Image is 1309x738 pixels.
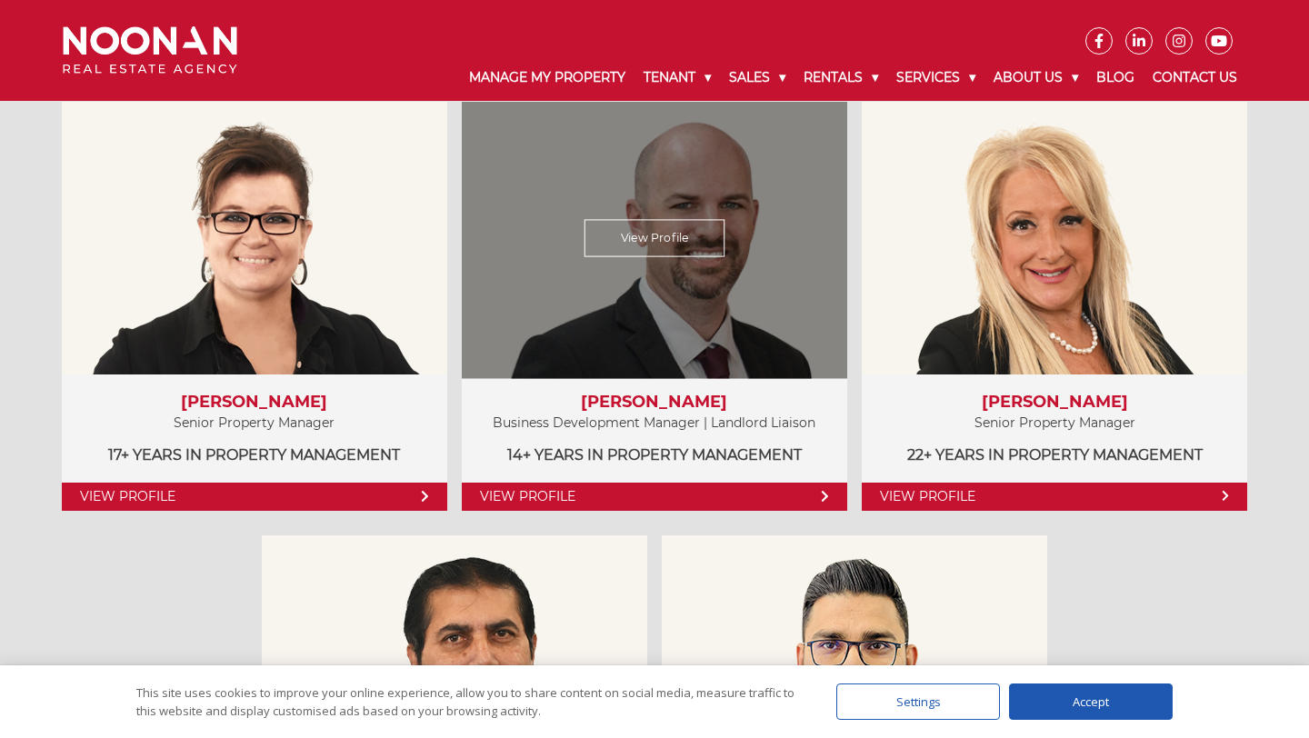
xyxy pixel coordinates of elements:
[1144,55,1246,101] a: Contact Us
[480,412,829,434] p: Business Development Manager | Landlord Liaison
[480,393,829,413] h3: [PERSON_NAME]
[635,55,720,101] a: Tenant
[136,683,800,720] div: This site uses cookies to improve your online experience, allow you to share content on social me...
[1009,683,1173,720] div: Accept
[585,219,725,256] a: View Profile
[836,683,1000,720] div: Settings
[460,55,635,101] a: Manage My Property
[63,26,237,75] img: Noonan Real Estate Agency
[984,55,1087,101] a: About Us
[62,483,447,511] a: View Profile
[1087,55,1144,101] a: Blog
[880,412,1229,434] p: Senior Property Manager
[720,55,794,101] a: Sales
[80,393,429,413] h3: [PERSON_NAME]
[880,444,1229,466] p: 22+ years in Property Management
[862,483,1247,511] a: View Profile
[887,55,984,101] a: Services
[794,55,887,101] a: Rentals
[880,393,1229,413] h3: [PERSON_NAME]
[80,412,429,434] p: Senior Property Manager
[80,444,429,466] p: 17+ years in Property Management
[480,444,829,466] p: 14+ years in Property Management
[462,483,847,511] a: View Profile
